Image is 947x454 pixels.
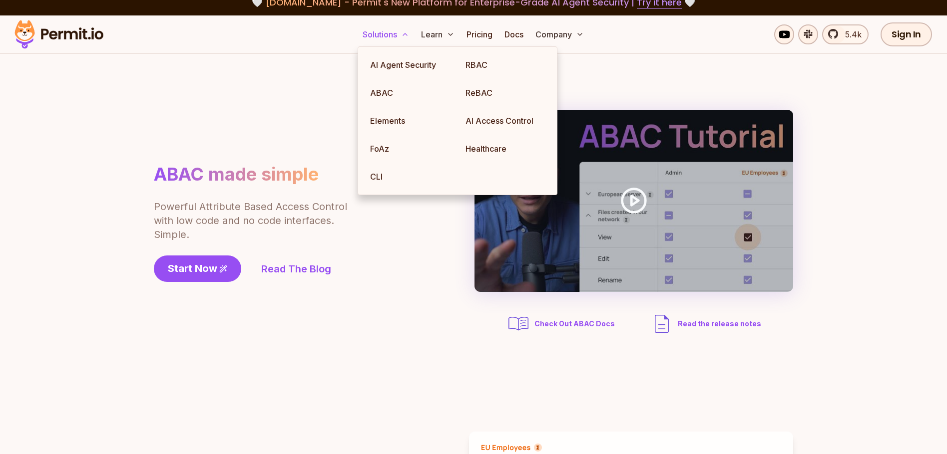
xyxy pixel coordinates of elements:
[822,24,869,44] a: 5.4k
[506,312,618,336] a: Check Out ABAC Docs
[154,255,241,282] a: Start Now
[362,107,458,135] a: Elements
[458,135,553,163] a: Healthcare
[534,319,615,329] span: Check Out ABAC Docs
[261,262,331,276] a: Read The Blog
[463,24,496,44] a: Pricing
[506,312,530,336] img: abac docs
[10,17,108,51] img: Permit logo
[650,312,761,336] a: Read the release notes
[362,135,458,163] a: FoAz
[362,79,458,107] a: ABAC
[362,51,458,79] a: AI Agent Security
[839,28,862,40] span: 5.4k
[458,51,553,79] a: RBAC
[154,200,349,241] p: Powerful Attribute Based Access Control with low code and no code interfaces. Simple.
[458,79,553,107] a: ReBAC
[359,24,413,44] button: Solutions
[362,163,458,191] a: CLI
[531,24,588,44] button: Company
[500,24,527,44] a: Docs
[154,163,319,186] h1: ABAC made simple
[417,24,459,44] button: Learn
[650,312,674,336] img: description
[678,319,761,329] span: Read the release notes
[881,22,932,46] a: Sign In
[168,261,217,275] span: Start Now
[458,107,553,135] a: AI Access Control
